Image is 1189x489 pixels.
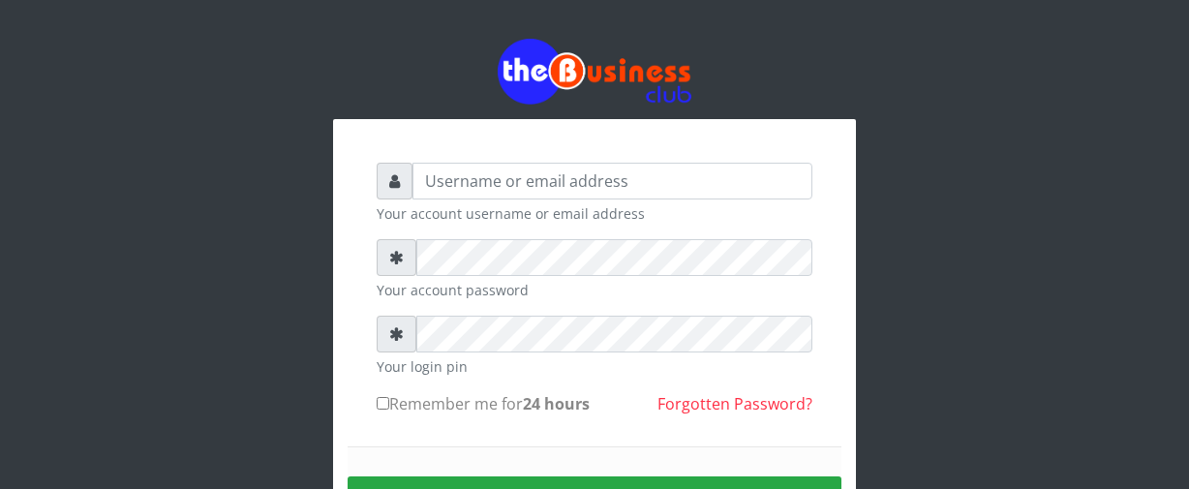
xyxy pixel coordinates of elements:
b: 24 hours [523,393,590,414]
label: Remember me for [377,392,590,415]
a: Forgotten Password? [657,393,812,414]
small: Your login pin [377,356,812,377]
input: Remember me for24 hours [377,397,389,410]
small: Your account username or email address [377,203,812,224]
input: Username or email address [412,163,812,199]
small: Your account password [377,280,812,300]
